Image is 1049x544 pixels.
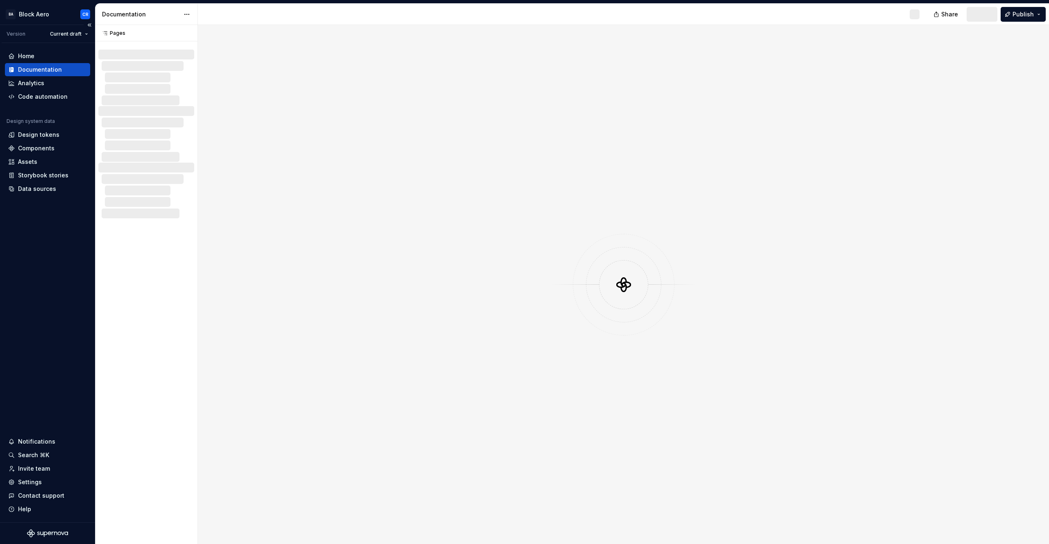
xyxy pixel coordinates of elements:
[18,478,42,486] div: Settings
[5,155,90,168] a: Assets
[27,529,68,537] svg: Supernova Logo
[84,19,95,31] button: Collapse sidebar
[102,10,179,18] div: Documentation
[50,31,82,37] span: Current draft
[6,9,16,19] div: BA
[5,63,90,76] a: Documentation
[18,93,68,101] div: Code automation
[46,28,92,40] button: Current draft
[18,492,64,500] div: Contact support
[941,10,958,18] span: Share
[18,465,50,473] div: Invite team
[2,5,93,23] button: BABlock AeroCR
[18,451,49,459] div: Search ⌘K
[7,118,55,125] div: Design system data
[19,10,49,18] div: Block Aero
[18,144,54,152] div: Components
[1013,10,1034,18] span: Publish
[18,79,44,87] div: Analytics
[5,50,90,63] a: Home
[1001,7,1046,22] button: Publish
[18,131,59,139] div: Design tokens
[5,435,90,448] button: Notifications
[82,11,89,18] div: CR
[5,77,90,90] a: Analytics
[929,7,963,22] button: Share
[18,185,56,193] div: Data sources
[5,462,90,475] a: Invite team
[18,437,55,446] div: Notifications
[7,31,25,37] div: Version
[18,66,62,74] div: Documentation
[18,505,31,513] div: Help
[5,503,90,516] button: Help
[18,158,37,166] div: Assets
[5,142,90,155] a: Components
[5,90,90,103] a: Code automation
[18,171,68,179] div: Storybook stories
[98,30,125,36] div: Pages
[5,476,90,489] a: Settings
[5,489,90,502] button: Contact support
[5,128,90,141] a: Design tokens
[5,449,90,462] button: Search ⌘K
[5,182,90,195] a: Data sources
[5,169,90,182] a: Storybook stories
[18,52,34,60] div: Home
